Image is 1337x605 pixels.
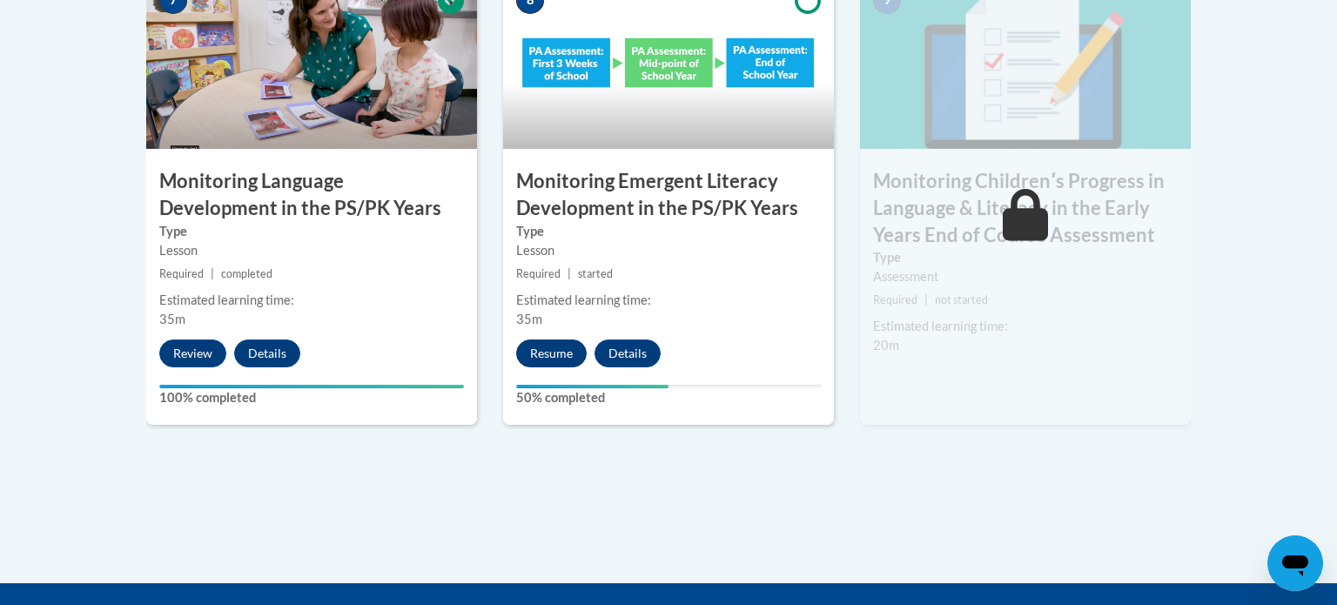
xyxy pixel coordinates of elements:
span: 20m [873,338,899,353]
button: Details [234,339,300,367]
div: Estimated learning time: [873,317,1178,336]
label: Type [159,222,464,241]
div: Lesson [516,241,821,260]
span: started [578,267,613,280]
span: | [211,267,214,280]
span: completed [221,267,272,280]
div: Estimated learning time: [516,291,821,310]
h3: Monitoring Language Development in the PS/PK Years [146,168,477,222]
label: Type [873,248,1178,267]
div: Estimated learning time: [159,291,464,310]
div: Your progress [516,385,668,388]
label: Type [516,222,821,241]
button: Details [595,339,661,367]
h3: Monitoring Emergent Literacy Development in the PS/PK Years [503,168,834,222]
span: | [924,293,928,306]
button: Review [159,339,226,367]
div: Lesson [159,241,464,260]
label: 50% completed [516,388,821,407]
button: Resume [516,339,587,367]
span: 35m [159,312,185,326]
label: 100% completed [159,388,464,407]
span: Required [516,267,561,280]
div: Your progress [159,385,464,388]
iframe: Button to launch messaging window [1267,535,1323,591]
span: not started [935,293,988,306]
span: Required [873,293,917,306]
span: | [568,267,571,280]
div: Assessment [873,267,1178,286]
h3: Monitoring Childrenʹs Progress in Language & Literacy in the Early Years End of Course Assessment [860,168,1191,248]
span: Required [159,267,204,280]
span: 35m [516,312,542,326]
